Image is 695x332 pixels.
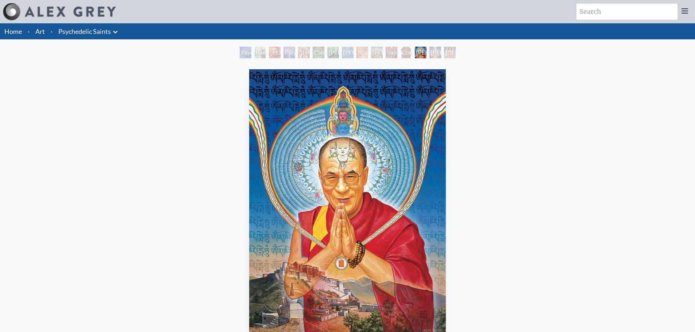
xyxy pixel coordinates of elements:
div: Cosmic [DEMOGRAPHIC_DATA] [400,47,412,58]
div: [PERSON_NAME] & the New Eleusis [342,47,354,58]
div: [PERSON_NAME] [429,47,441,58]
div: [PERSON_NAME] [371,47,383,58]
div: [PERSON_NAME] M.D., Cartographer of Consciousness [269,47,281,58]
a: Psychedelic Saints [58,26,111,36]
div: [PERSON_NAME] [415,47,426,58]
a: Home [4,27,22,35]
div: Vajra Guru [386,47,397,58]
input: Search [576,4,677,20]
div: Purple [DEMOGRAPHIC_DATA] [283,47,295,58]
div: The Shulgins and their Alchemical Angels [298,47,310,58]
li: · [25,23,32,39]
div: St. [PERSON_NAME] & The LSD Revelation Revolution [356,47,368,58]
li: · [48,23,55,39]
a: Art [35,26,45,36]
div: [PERSON_NAME][US_STATE] - Hemp Farmer [327,47,339,58]
div: Cannabacchus [313,47,324,58]
div: [DEMOGRAPHIC_DATA] [444,47,456,58]
div: Psychedelic Healing [240,47,251,58]
div: Beethoven [254,47,266,58]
